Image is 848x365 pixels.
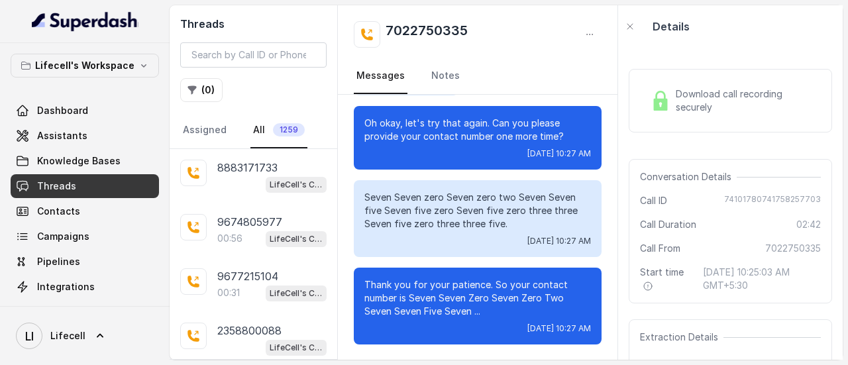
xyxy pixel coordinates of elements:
[676,87,816,114] span: Download call recording securely
[270,178,323,191] p: LifeCell's Call Assistant
[364,191,591,231] p: Seven Seven zero Seven zero two Seven Seven five Seven five zero Seven five zero three three Seve...
[386,21,468,48] h2: 7022750335
[527,148,591,159] span: [DATE] 10:27 AM
[11,275,159,299] a: Integrations
[37,230,89,243] span: Campaigns
[217,232,242,245] p: 00:56
[11,54,159,78] button: Lifecell's Workspace
[765,242,821,255] span: 7022750335
[180,113,327,148] nav: Tabs
[640,170,737,183] span: Conversation Details
[640,266,692,292] span: Start time
[653,19,690,34] p: Details
[35,58,134,74] p: Lifecell's Workspace
[180,113,229,148] a: Assigned
[217,268,278,284] p: 9677215104
[217,160,278,176] p: 8883171733
[11,317,159,354] a: Lifecell
[640,242,680,255] span: Call From
[724,194,821,207] span: 74101780741758257703
[37,104,88,117] span: Dashboard
[364,278,591,318] p: Thank you for your patience. So your contact number is Seven Seven Zero Seven Zero Two Seven Seve...
[11,99,159,123] a: Dashboard
[270,233,323,246] p: LifeCell's Call Assistant
[37,205,80,218] span: Contacts
[429,58,462,94] a: Notes
[217,323,282,339] p: 2358800088
[11,250,159,274] a: Pipelines
[527,236,591,246] span: [DATE] 10:27 AM
[11,300,159,324] a: API Settings
[37,255,80,268] span: Pipelines
[270,341,323,354] p: LifeCell's Call Assistant
[527,323,591,334] span: [DATE] 10:27 AM
[250,113,307,148] a: All1259
[37,280,95,293] span: Integrations
[796,218,821,231] span: 02:42
[37,154,121,168] span: Knowledge Bases
[640,331,723,344] span: Extraction Details
[11,124,159,148] a: Assistants
[11,225,159,248] a: Campaigns
[25,329,34,343] text: LI
[273,123,305,136] span: 1259
[180,42,327,68] input: Search by Call ID or Phone Number
[11,174,159,198] a: Threads
[180,16,327,32] h2: Threads
[37,129,87,142] span: Assistants
[364,117,591,143] p: Oh okay, let's try that again. Can you please provide your contact number one more time?
[217,286,240,299] p: 00:31
[37,305,95,319] span: API Settings
[651,91,670,111] img: Lock Icon
[640,194,667,207] span: Call ID
[640,218,696,231] span: Call Duration
[37,180,76,193] span: Threads
[11,149,159,173] a: Knowledge Bases
[217,214,282,230] p: 9674805977
[32,11,138,32] img: light.svg
[180,78,223,102] button: (0)
[703,266,821,292] span: [DATE] 10:25:03 AM GMT+5:30
[50,329,85,342] span: Lifecell
[270,287,323,300] p: LifeCell's Call Assistant
[11,199,159,223] a: Contacts
[354,58,602,94] nav: Tabs
[354,58,407,94] a: Messages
